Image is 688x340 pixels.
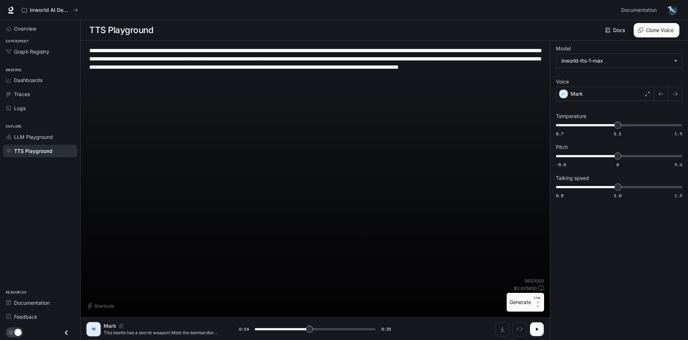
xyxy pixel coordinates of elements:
[14,313,37,321] span: Feedback
[507,293,544,312] button: GenerateCTRL +⏎
[239,326,249,333] span: 0:14
[381,326,391,333] span: 0:31
[3,22,77,35] a: Overview
[556,114,586,119] p: Temperature
[561,57,670,64] div: inworld-tts-1-max
[556,46,571,51] p: Model
[58,325,74,340] button: Close drawer
[556,79,569,84] p: Voice
[3,45,77,58] a: Graph Registry
[525,278,544,284] p: 563 / 1000
[14,104,26,112] span: Logs
[514,285,537,291] p: $ 0.005630
[116,324,126,328] button: Copy Voice ID
[30,7,70,13] p: Inworld AI Demos
[14,25,36,32] span: Overview
[104,322,116,330] p: Mark
[614,131,621,137] span: 1.1
[621,6,657,15] span: Documentation
[534,296,541,309] p: ⏎
[3,131,77,143] a: LLM Playground
[571,90,583,98] p: Mark
[3,145,77,157] a: TTS Playground
[14,90,30,98] span: Traces
[616,162,619,168] span: 0
[3,296,77,309] a: Documentation
[14,299,50,307] span: Documentation
[104,330,222,336] p: This beetle has a secret weapon! Meet the bombardier beetle! When threatened, it can eject a boil...
[667,5,677,15] img: User avatar
[556,54,682,68] div: inworld-tts-1-max
[604,23,628,37] a: Docs
[614,192,621,199] span: 1.0
[3,102,77,114] a: Logs
[14,76,42,84] span: Dashboards
[512,322,527,336] button: Inspect
[556,131,563,137] span: 0.7
[634,23,679,37] button: Clone Voice
[534,296,541,304] p: CTRL +
[19,3,81,17] button: All workspaces
[675,192,682,199] span: 1.5
[3,88,77,100] a: Traces
[675,162,682,168] span: 5.0
[675,131,682,137] span: 1.5
[556,162,566,168] span: -5.0
[618,3,662,17] a: Documentation
[14,147,53,155] span: TTS Playground
[495,322,510,336] button: Download audio
[556,145,568,150] p: Pitch
[86,300,117,312] button: Shortcuts
[3,310,77,323] a: Feedback
[556,192,563,199] span: 0.5
[88,323,99,335] div: M
[665,3,679,17] button: User avatar
[14,48,49,55] span: Graph Registry
[3,74,77,86] a: Dashboards
[14,133,53,141] span: LLM Playground
[556,176,589,181] p: Talking speed
[14,328,22,336] span: Dark mode toggle
[89,23,153,37] h1: TTS Playground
